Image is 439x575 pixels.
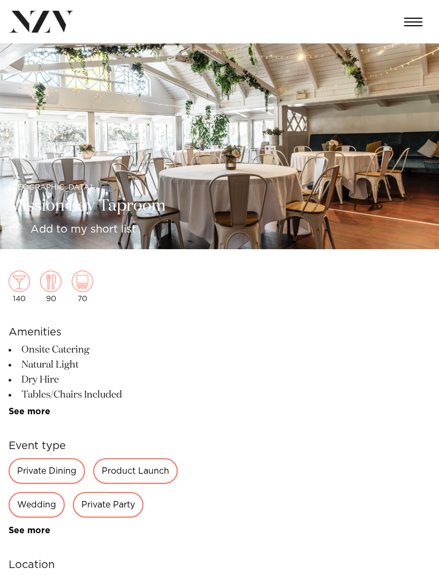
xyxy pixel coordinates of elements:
div: 140 [9,271,30,303]
li: Dry Hire [9,372,183,387]
div: Private Party [73,492,143,518]
img: dining.png [40,271,62,292]
div: 90 [40,271,62,303]
div: Wedding [9,492,65,518]
div: Product Launch [93,458,178,484]
img: nzv-logo.png [9,11,74,33]
li: Natural Light [9,357,183,372]
img: theatre.png [72,271,93,292]
h6: Location [9,557,183,573]
div: 70 [72,271,93,303]
div: Private Dining [9,458,85,484]
h6: Amenities [9,324,183,340]
li: Onsite Catering [9,342,183,357]
li: Tables/Chairs Included [9,387,183,402]
h6: Event type [9,438,183,454]
img: cocktail.png [9,271,30,292]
